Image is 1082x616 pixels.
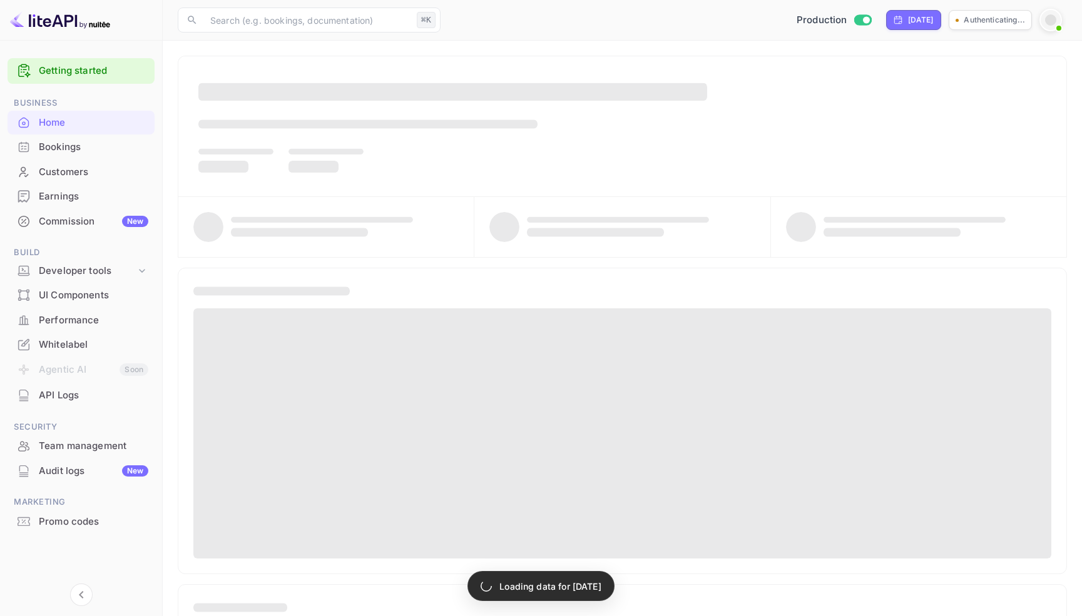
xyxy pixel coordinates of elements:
[203,8,412,33] input: Search (e.g. bookings, documentation)
[964,14,1025,26] p: Authenticating...
[8,333,155,357] div: Whitelabel
[39,140,148,154] div: Bookings
[8,111,155,134] a: Home
[8,459,155,482] a: Audit logsNew
[8,210,155,234] div: CommissionNew
[8,510,155,534] div: Promo codes
[39,388,148,403] div: API Logs
[8,283,155,308] div: UI Components
[39,313,148,328] div: Performance
[417,12,436,28] div: ⌘K
[39,215,148,229] div: Commission
[8,210,155,233] a: CommissionNew
[8,420,155,434] span: Security
[8,510,155,533] a: Promo codes
[10,10,110,30] img: LiteAPI logo
[39,515,148,529] div: Promo codes
[792,13,876,28] div: Switch to Sandbox mode
[8,260,155,282] div: Developer tools
[8,308,155,331] a: Performance
[8,160,155,184] div: Customers
[8,184,155,209] div: Earnings
[39,189,148,204] div: Earnings
[70,583,93,606] button: Collapse navigation
[499,580,601,593] p: Loading data for [DATE]
[39,264,136,278] div: Developer tools
[8,459,155,483] div: Audit logsNew
[39,288,148,303] div: UI Components
[39,338,148,352] div: Whitelabel
[8,135,155,158] a: Bookings
[797,13,847,28] span: Production
[8,308,155,333] div: Performance
[8,58,155,84] div: Getting started
[39,64,148,78] a: Getting started
[8,383,155,408] div: API Logs
[8,184,155,208] a: Earnings
[39,439,148,453] div: Team management
[8,111,155,135] div: Home
[8,160,155,183] a: Customers
[122,216,148,227] div: New
[122,465,148,477] div: New
[8,495,155,509] span: Marketing
[8,434,155,458] div: Team management
[8,434,155,457] a: Team management
[908,14,934,26] div: [DATE]
[8,383,155,406] a: API Logs
[8,333,155,356] a: Whitelabel
[39,165,148,179] div: Customers
[39,464,148,478] div: Audit logs
[39,116,148,130] div: Home
[8,96,155,110] span: Business
[8,135,155,159] div: Bookings
[8,246,155,260] span: Build
[8,283,155,306] a: UI Components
